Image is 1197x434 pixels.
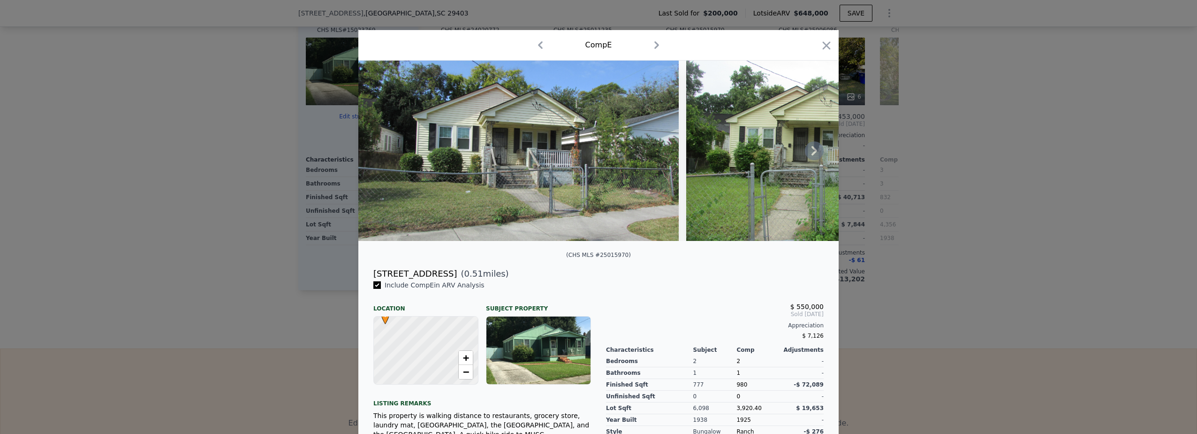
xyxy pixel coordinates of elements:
div: 1938 [693,414,737,426]
a: Zoom in [459,351,473,365]
div: 6,098 [693,403,737,414]
div: - [780,356,824,367]
div: Appreciation [606,322,824,329]
span: $ 550,000 [790,303,824,310]
div: Bedrooms [606,356,693,367]
div: 777 [693,379,737,391]
span: 2 [736,358,740,364]
div: Unfinished Sqft [606,391,693,403]
div: Characteristics [606,346,693,354]
div: Bathrooms [606,367,693,379]
div: Comp [736,346,780,354]
div: [STREET_ADDRESS] [373,267,457,280]
div: - [780,391,824,403]
div: Listing remarks [373,392,591,407]
span: − [463,366,469,378]
img: Property Img [686,61,926,241]
div: - [780,367,824,379]
div: Subject [693,346,737,354]
div: 1 [693,367,737,379]
div: Comp E [585,39,612,51]
div: Lot Sqft [606,403,693,414]
div: Location [373,297,478,312]
div: 1925 [736,414,780,426]
span: 980 [736,381,747,388]
span: $ 19,653 [796,405,824,411]
div: • [379,311,385,317]
div: Year Built [606,414,693,426]
div: 0 [693,391,737,403]
span: ( miles) [457,267,508,280]
span: 0.51 [464,269,483,279]
img: Property Img [358,61,679,241]
span: Sold [DATE] [606,310,824,318]
span: Include Comp E in ARV Analysis [381,281,488,289]
span: 3,920.40 [736,405,761,411]
div: Subject Property [486,297,591,312]
div: - [780,414,824,426]
div: 1 [736,367,780,379]
a: Zoom out [459,365,473,379]
span: $ 7,126 [802,333,824,339]
span: 0 [736,393,740,400]
div: (CHS MLS #25015970) [566,252,631,258]
span: + [463,352,469,364]
div: 2 [693,356,737,367]
div: Adjustments [780,346,824,354]
div: Finished Sqft [606,379,693,391]
span: -$ 72,089 [794,381,824,388]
